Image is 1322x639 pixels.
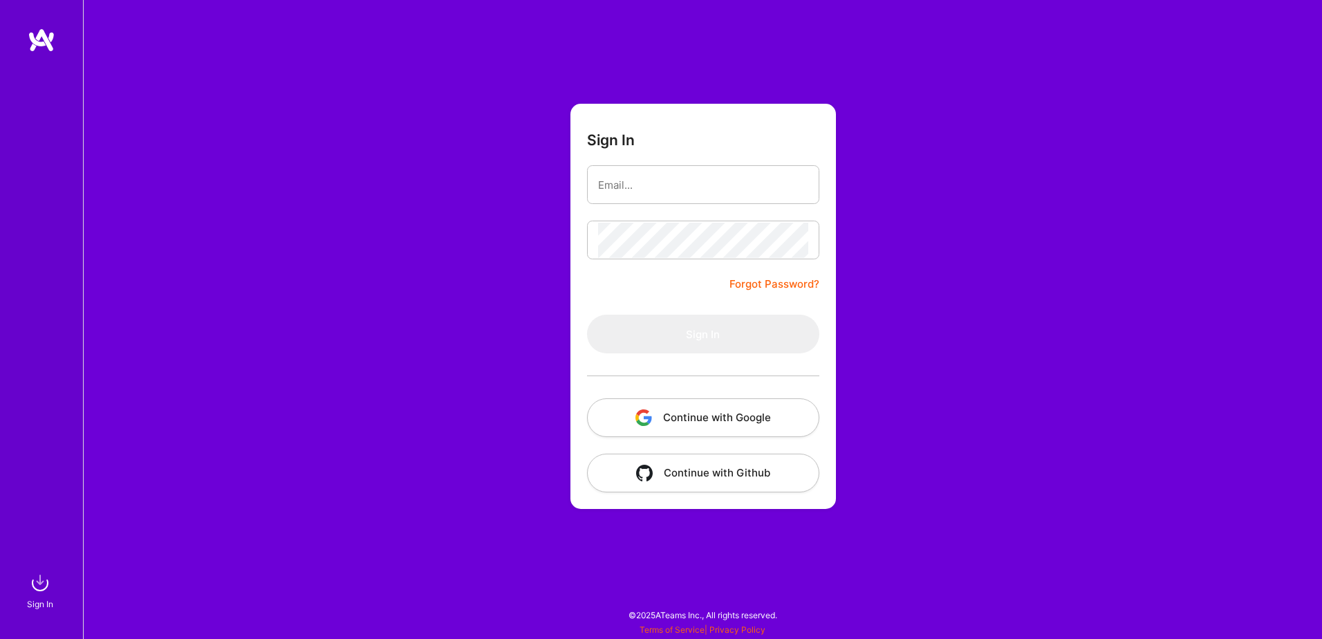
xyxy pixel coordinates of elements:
[598,167,808,203] input: Email...
[640,624,705,635] a: Terms of Service
[587,131,635,149] h3: Sign In
[729,276,819,293] a: Forgot Password?
[636,465,653,481] img: icon
[27,597,53,611] div: Sign In
[587,315,819,353] button: Sign In
[29,569,54,611] a: sign inSign In
[26,569,54,597] img: sign in
[28,28,55,53] img: logo
[587,398,819,437] button: Continue with Google
[640,624,765,635] span: |
[635,409,652,426] img: icon
[709,624,765,635] a: Privacy Policy
[587,454,819,492] button: Continue with Github
[83,598,1322,632] div: © 2025 ATeams Inc., All rights reserved.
